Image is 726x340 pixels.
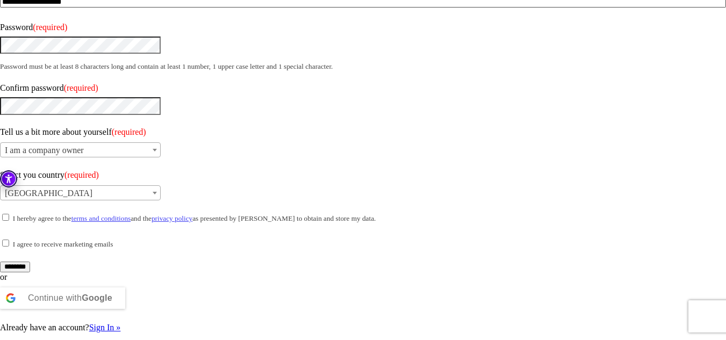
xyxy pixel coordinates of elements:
a: Sign In » [89,323,121,332]
a: privacy policy [152,214,192,222]
span: I am a company owner [1,143,160,158]
small: I hereby agree to the and the as presented by [PERSON_NAME] to obtain and store my data. [13,214,376,222]
small: I agree to receive marketing emails [13,240,113,248]
span: (required) [64,83,98,92]
span: (required) [33,23,67,32]
b: Google [82,293,112,302]
div: Continue with [28,287,112,309]
span: (required) [64,170,99,179]
span: Panama [1,186,160,201]
input: I agree to receive marketing emails [2,240,9,247]
input: I hereby agree to theterms and conditionsand theprivacy policyas presented by [PERSON_NAME] to ob... [2,214,9,221]
a: terms and conditions [71,214,131,222]
span: (required) [112,127,146,136]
